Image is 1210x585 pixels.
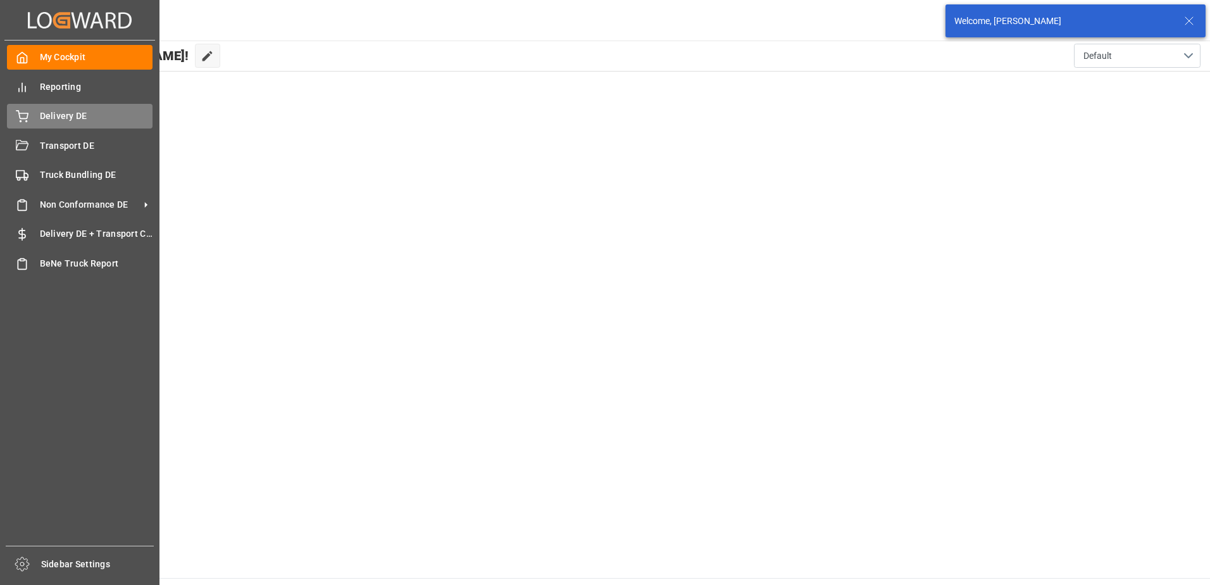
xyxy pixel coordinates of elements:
span: Delivery DE [40,110,153,123]
a: My Cockpit [7,45,153,70]
a: Transport DE [7,133,153,158]
span: Truck Bundling DE [40,168,153,182]
a: Delivery DE + Transport Cost [7,222,153,246]
span: BeNe Truck Report [40,257,153,270]
span: Reporting [40,80,153,94]
a: Reporting [7,74,153,99]
span: My Cockpit [40,51,153,64]
button: open menu [1074,44,1201,68]
span: Hello [PERSON_NAME]! [53,44,189,68]
span: Sidebar Settings [41,558,154,571]
span: Non Conformance DE [40,198,140,211]
a: BeNe Truck Report [7,251,153,275]
a: Truck Bundling DE [7,163,153,187]
div: Welcome, [PERSON_NAME] [954,15,1172,28]
a: Delivery DE [7,104,153,129]
span: Transport DE [40,139,153,153]
span: Delivery DE + Transport Cost [40,227,153,241]
span: Default [1083,49,1112,63]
